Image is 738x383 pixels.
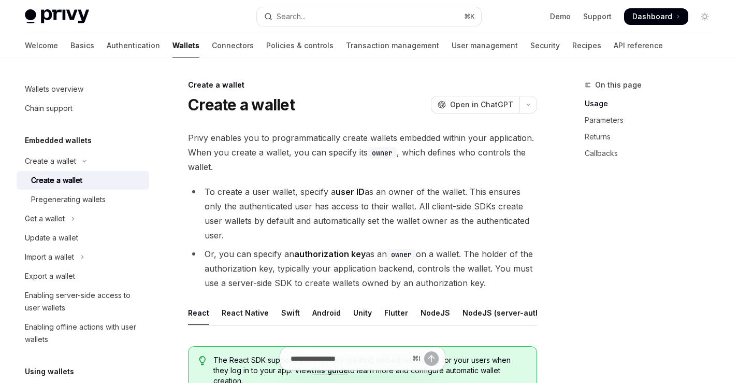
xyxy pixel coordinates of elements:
div: Swift [281,301,300,325]
div: Unity [353,301,372,325]
button: Toggle Create a wallet section [17,152,149,171]
a: Dashboard [624,8,688,25]
a: Callbacks [585,145,721,162]
div: Enabling offline actions with user wallets [25,321,143,346]
div: React Native [222,301,269,325]
div: Update a wallet [25,232,78,244]
a: Chain support [17,99,149,118]
code: owner [368,147,397,159]
button: Open search [257,7,481,26]
button: Open in ChatGPT [431,96,519,114]
div: Android [312,301,341,325]
code: owner [387,249,416,260]
a: Security [530,33,560,58]
button: Toggle Import a wallet section [17,248,149,266]
div: Create a wallet [31,174,82,187]
a: Update a wallet [17,229,149,247]
div: Create a wallet [188,80,537,90]
div: Export a wallet [25,270,75,282]
button: Toggle dark mode [697,8,713,25]
div: React [188,301,209,325]
div: Flutter [384,301,408,325]
a: Pregenerating wallets [17,190,149,209]
span: ⌘ K [464,12,475,21]
a: Create a wallet [17,171,149,190]
a: Policies & controls [266,33,334,58]
span: Dashboard [632,11,672,22]
a: Authentication [107,33,160,58]
div: Enabling server-side access to user wallets [25,289,143,314]
a: Transaction management [346,33,439,58]
a: Wallets [172,33,199,58]
a: Parameters [585,112,721,129]
button: Send message [424,351,439,366]
span: Privy enables you to programmatically create wallets embedded within your application. When you c... [188,131,537,174]
a: Export a wallet [17,267,149,286]
strong: user ID [336,187,365,197]
h1: Create a wallet [188,95,295,114]
div: Create a wallet [25,155,76,167]
li: To create a user wallet, specify a as an owner of the wallet. This ensures only the authenticated... [188,185,537,243]
input: Ask a question... [291,347,408,370]
button: Toggle Get a wallet section [17,209,149,228]
a: Recipes [572,33,601,58]
a: API reference [614,33,663,58]
a: Connectors [212,33,254,58]
a: Enabling server-side access to user wallets [17,286,149,317]
div: Chain support [25,102,73,115]
a: Support [583,11,612,22]
div: Pregenerating wallets [31,193,106,206]
div: NodeJS [421,301,450,325]
div: Wallets overview [25,83,83,95]
strong: authorization key [294,249,366,259]
div: Search... [277,10,306,23]
a: Wallets overview [17,80,149,98]
a: Enabling offline actions with user wallets [17,318,149,349]
a: Demo [550,11,571,22]
a: Welcome [25,33,58,58]
a: Usage [585,95,721,112]
span: On this page [595,79,642,91]
li: Or, you can specify an as an on a wallet. The holder of the authorization key, typically your app... [188,247,537,290]
a: User management [452,33,518,58]
img: light logo [25,9,89,24]
a: Returns [585,129,721,145]
div: NodeJS (server-auth) [462,301,543,325]
span: Open in ChatGPT [450,100,513,110]
h5: Embedded wallets [25,134,92,147]
a: Basics [70,33,94,58]
div: Get a wallet [25,212,65,225]
h5: Using wallets [25,365,74,378]
div: Import a wallet [25,251,74,263]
